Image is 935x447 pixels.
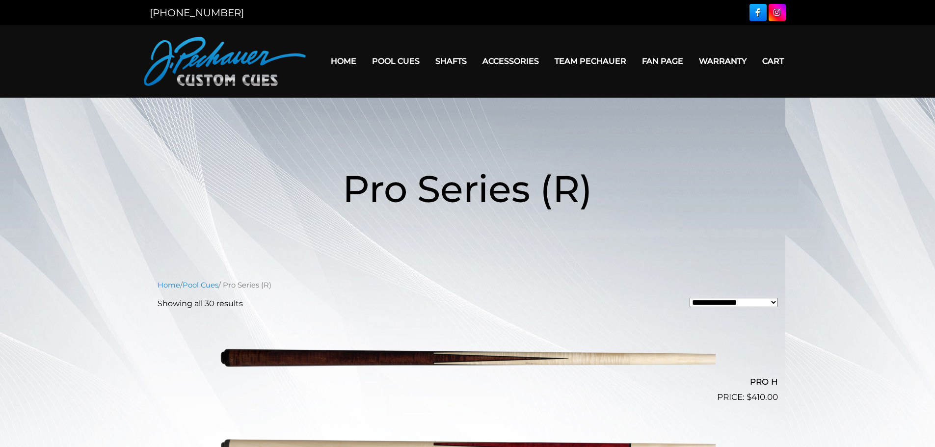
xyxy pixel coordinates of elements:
a: Team Pechauer [547,49,634,74]
span: Pro Series (R) [343,166,592,211]
a: Home [158,281,180,289]
a: Home [323,49,364,74]
a: PRO H $410.00 [158,317,778,404]
a: Warranty [691,49,754,74]
span: $ [747,392,751,402]
a: Pool Cues [183,281,218,289]
nav: Breadcrumb [158,280,778,290]
a: Pool Cues [364,49,427,74]
bdi: 410.00 [747,392,778,402]
img: Pechauer Custom Cues [144,37,306,86]
a: [PHONE_NUMBER] [150,7,244,19]
a: Accessories [475,49,547,74]
a: Shafts [427,49,475,74]
img: PRO H [220,317,716,400]
h2: PRO H [158,373,778,391]
select: Shop order [690,298,778,307]
a: Cart [754,49,792,74]
a: Fan Page [634,49,691,74]
p: Showing all 30 results [158,298,243,310]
